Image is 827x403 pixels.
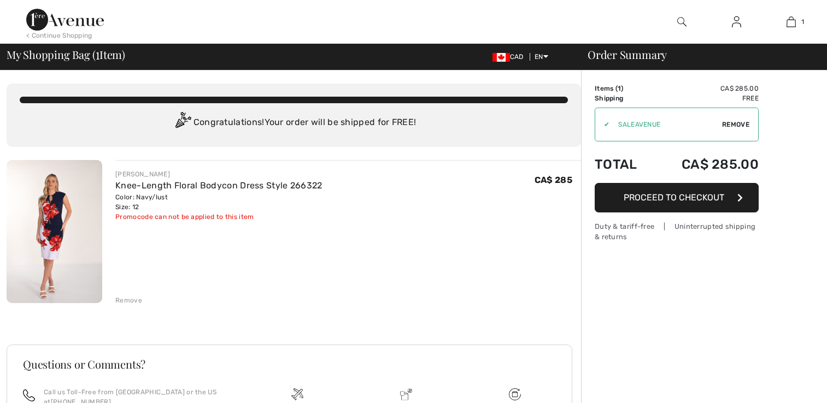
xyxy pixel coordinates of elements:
[23,389,35,401] img: call
[677,15,687,28] img: search the website
[400,388,412,400] img: Delivery is a breeze since we pay the duties!
[172,112,193,134] img: Congratulation2.svg
[115,180,322,191] a: Knee-Length Floral Bodycon Dress Style 266322
[574,49,820,60] div: Order Summary
[653,93,759,103] td: Free
[96,46,99,61] span: 1
[787,15,796,28] img: My Bag
[732,15,741,28] img: My Info
[7,49,125,60] span: My Shopping Bag ( Item)
[7,160,102,303] img: Knee-Length Floral Bodycon Dress Style 266322
[653,84,759,93] td: CA$ 285.00
[20,112,568,134] div: Congratulations! Your order will be shipped for FREE!
[595,183,759,212] button: Proceed to Checkout
[115,212,322,222] div: Promocode can not be applied to this item
[609,108,722,141] input: Promo code
[509,388,521,400] img: Free shipping on orders over $99
[801,17,804,27] span: 1
[595,221,759,242] div: Duty & tariff-free | Uninterrupted shipping & returns
[23,359,556,370] h3: Questions or Comments?
[764,15,818,28] a: 1
[492,53,528,61] span: CAD
[115,169,322,179] div: [PERSON_NAME]
[595,84,653,93] td: Items ( )
[492,53,510,62] img: Canadian Dollar
[595,93,653,103] td: Shipping
[624,192,724,203] span: Proceed to Checkout
[291,388,303,400] img: Free shipping on orders over $99
[535,175,572,185] span: CA$ 285
[653,146,759,183] td: CA$ 285.00
[723,15,750,29] a: Sign In
[26,31,92,40] div: < Continue Shopping
[26,9,104,31] img: 1ère Avenue
[115,295,142,305] div: Remove
[115,192,322,212] div: Color: Navy/lust Size: 12
[535,53,548,61] span: EN
[722,120,749,129] span: Remove
[595,120,609,129] div: ✔
[618,85,621,92] span: 1
[595,146,653,183] td: Total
